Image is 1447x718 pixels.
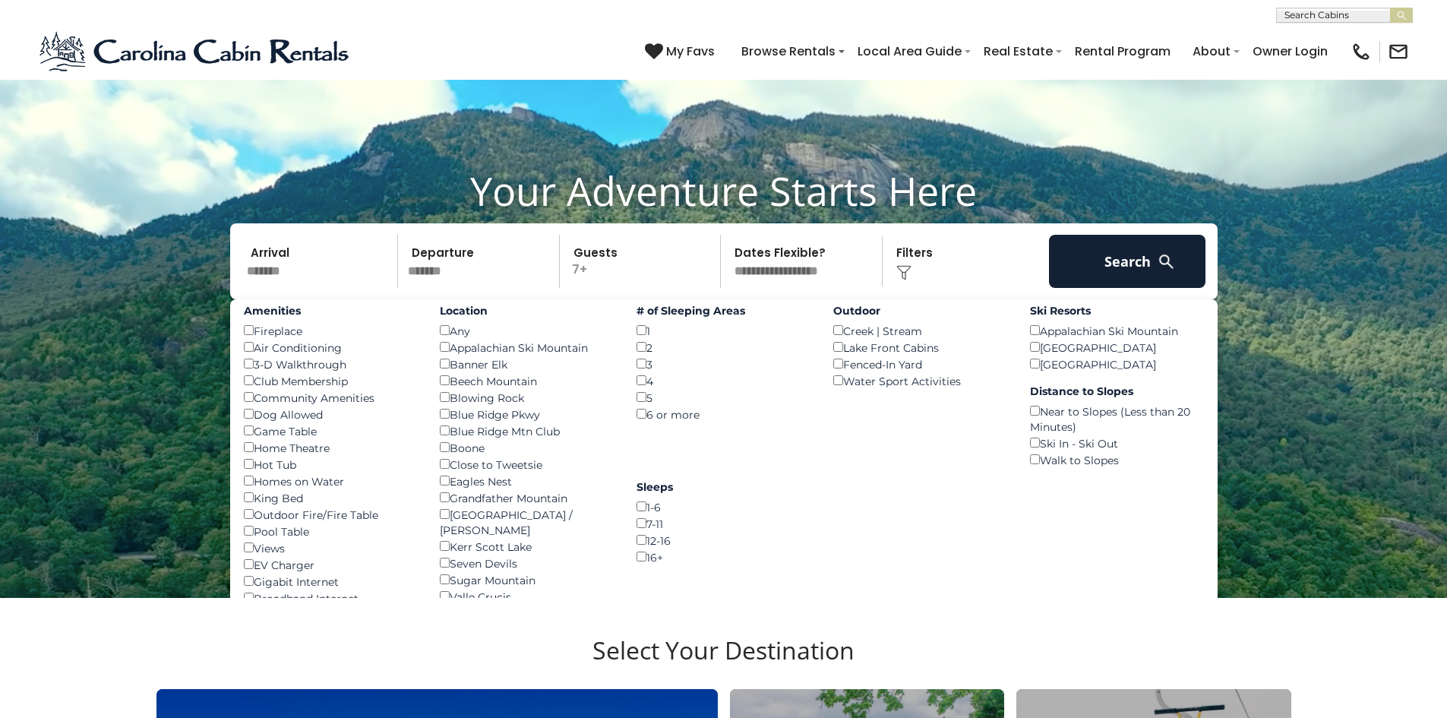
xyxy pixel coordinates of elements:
[637,406,810,422] div: 6 or more
[1030,451,1204,468] div: Walk to Slopes
[1185,38,1238,65] a: About
[1030,322,1204,339] div: Appalachian Ski Mountain
[244,506,418,523] div: Outdoor Fire/Fire Table
[244,556,418,573] div: EV Charger
[1157,252,1176,271] img: search-regular-white.png
[38,29,353,74] img: Blue-2.png
[440,456,614,473] div: Close to Tweetsie
[440,372,614,389] div: Beech Mountain
[244,590,418,606] div: Broadband Internet
[244,439,418,456] div: Home Theatre
[244,372,418,389] div: Club Membership
[1030,356,1204,372] div: [GEOGRAPHIC_DATA]
[440,339,614,356] div: Appalachian Ski Mountain
[244,523,418,539] div: Pool Table
[976,38,1060,65] a: Real Estate
[440,538,614,555] div: Kerr Scott Lake
[244,489,418,506] div: King Bed
[244,339,418,356] div: Air Conditioning
[1049,235,1206,288] button: Search
[637,549,810,565] div: 16+
[1030,403,1204,435] div: Near to Slopes (Less than 20 Minutes)
[1030,435,1204,451] div: Ski In - Ski Out
[440,555,614,571] div: Seven Devils
[244,573,418,590] div: Gigabit Internet
[244,303,418,318] label: Amenities
[440,571,614,588] div: Sugar Mountain
[1245,38,1335,65] a: Owner Login
[1030,303,1204,318] label: Ski Resorts
[244,389,418,406] div: Community Amenities
[833,322,1007,339] div: Creek | Stream
[244,356,418,372] div: 3-D Walkthrough
[440,439,614,456] div: Boone
[440,389,614,406] div: Blowing Rock
[1351,41,1372,62] img: phone-regular-black.png
[244,406,418,422] div: Dog Allowed
[645,42,719,62] a: My Favs
[896,265,911,280] img: filter--v1.png
[244,422,418,439] div: Game Table
[850,38,969,65] a: Local Area Guide
[440,473,614,489] div: Eagles Nest
[1388,41,1409,62] img: mail-regular-black.png
[440,322,614,339] div: Any
[1067,38,1178,65] a: Rental Program
[734,38,843,65] a: Browse Rentals
[1030,384,1204,399] label: Distance to Slopes
[440,489,614,506] div: Grandfather Mountain
[637,303,810,318] label: # of Sleeping Areas
[833,356,1007,372] div: Fenced-In Yard
[833,339,1007,356] div: Lake Front Cabins
[637,356,810,372] div: 3
[440,588,614,605] div: Valle Crucis
[637,498,810,515] div: 1-6
[440,303,614,318] label: Location
[440,506,614,538] div: [GEOGRAPHIC_DATA] / [PERSON_NAME]
[440,356,614,372] div: Banner Elk
[244,473,418,489] div: Homes on Water
[637,479,810,495] label: Sleeps
[440,406,614,422] div: Blue Ridge Pkwy
[666,42,715,61] span: My Favs
[244,322,418,339] div: Fireplace
[637,389,810,406] div: 5
[637,532,810,549] div: 12-16
[637,515,810,532] div: 7-11
[1030,339,1204,356] div: [GEOGRAPHIC_DATA]
[154,636,1294,689] h3: Select Your Destination
[11,167,1436,214] h1: Your Adventure Starts Here
[833,303,1007,318] label: Outdoor
[637,339,810,356] div: 2
[637,372,810,389] div: 4
[833,372,1007,389] div: Water Sport Activities
[440,422,614,439] div: Blue Ridge Mtn Club
[637,322,810,339] div: 1
[244,539,418,556] div: Views
[564,235,721,288] p: 7+
[244,456,418,473] div: Hot Tub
